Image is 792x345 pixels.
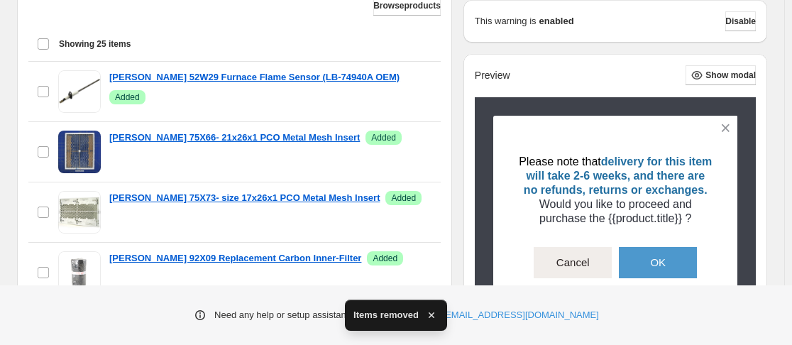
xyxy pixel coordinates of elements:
img: Lennox 75X73- size 17x26x1 PCO Metal Mesh Insert [58,191,101,234]
span: Showing 25 items [59,38,131,50]
a: [PERSON_NAME] 92X09 Replacement Carbon Inner-Filter [109,251,361,265]
: delivery for this item will take 2-6 weeks, and there are no refunds, returns or exchanges. [524,155,712,196]
a: [PERSON_NAME] 75X73- size 17x26x1 PCO Metal Mesh Insert [109,191,380,205]
img: Lennox 75X66- 21x26x1 PCO Metal Mesh Insert [58,131,101,173]
strong: enabled [539,14,574,28]
span: Added [391,192,416,204]
span: Added [373,253,397,264]
a: [PERSON_NAME] 52W29 Furnace Flame Sensor (LB-74940A OEM) [109,70,400,84]
a: [PERSON_NAME] 75X66- 21x26x1 PCO Metal Mesh Insert [109,131,360,145]
button: Cancel [534,247,612,278]
button: Disable [725,11,756,31]
span: Items removed [353,308,419,322]
p: This warning is [475,14,537,28]
a: [EMAIL_ADDRESS][DOMAIN_NAME] [443,308,599,322]
h2: Preview [475,70,510,82]
span: Added [371,132,396,143]
button: Show modal [686,65,756,85]
: Please note that [519,155,601,168]
span: Added [115,92,140,103]
span: Show modal [705,70,756,81]
span: Disable [725,16,756,27]
button: OK [619,247,697,278]
: Would you like to proceed and purchase the {{product.title}} ? [539,198,692,224]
